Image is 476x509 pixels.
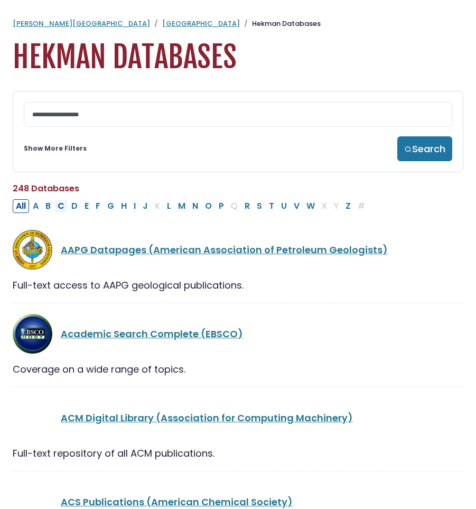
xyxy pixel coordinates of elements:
button: Filter Results F [92,199,104,213]
button: Filter Results O [202,199,215,213]
a: ACM Digital Library (Association for Computing Machinery) [61,411,353,424]
button: Filter Results C [54,199,68,213]
button: Filter Results J [139,199,151,213]
button: Filter Results G [104,199,117,213]
button: Filter Results U [278,199,290,213]
a: ACS Publications (American Chemical Society) [61,495,293,508]
div: Full-text access to AAPG geological publications. [13,278,463,292]
a: [GEOGRAPHIC_DATA] [162,18,240,29]
button: Filter Results R [241,199,253,213]
button: Filter Results B [42,199,54,213]
button: Filter Results E [81,199,92,213]
button: Filter Results D [68,199,81,213]
button: Filter Results M [175,199,189,213]
div: Full-text repository of all ACM publications. [13,446,463,460]
div: Coverage on a wide range of topics. [13,362,463,376]
a: Show More Filters [24,144,87,153]
h1: Hekman Databases [13,40,463,75]
button: Filter Results P [216,199,227,213]
button: Search [397,136,452,161]
a: [PERSON_NAME][GEOGRAPHIC_DATA] [13,18,150,29]
button: Filter Results W [303,199,318,213]
input: Search database by title or keyword [24,102,452,127]
button: Filter Results I [130,199,139,213]
button: Filter Results A [30,199,42,213]
div: Alpha-list to filter by first letter of database name [13,199,369,212]
button: Filter Results S [254,199,265,213]
button: Filter Results V [291,199,303,213]
a: AAPG Datapages (American Association of Petroleum Geologists) [61,243,388,256]
a: Academic Search Complete (EBSCO) [61,327,243,340]
button: Filter Results N [189,199,201,213]
span: 248 Databases [13,182,79,195]
nav: breadcrumb [13,18,463,29]
button: Filter Results H [118,199,130,213]
button: Filter Results Z [342,199,354,213]
button: Filter Results L [164,199,174,213]
li: Hekman Databases [240,18,321,29]
button: All [13,199,29,213]
button: Filter Results T [266,199,277,213]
